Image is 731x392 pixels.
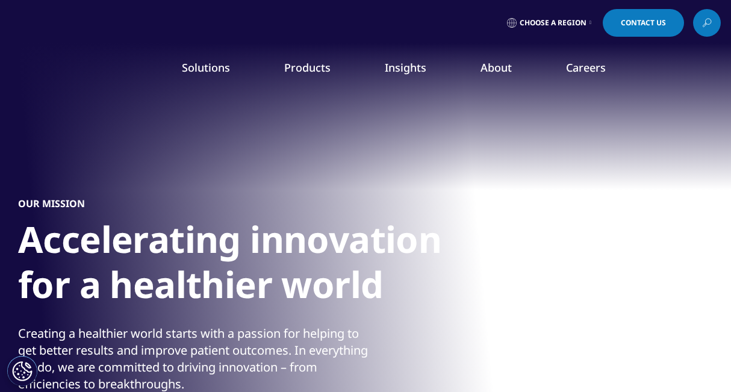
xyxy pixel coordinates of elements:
a: Insights [385,60,426,75]
span: Contact Us [621,19,666,26]
button: Cookies Settings [7,356,37,386]
a: Solutions [182,60,230,75]
a: About [481,60,512,75]
span: Choose a Region [520,18,586,28]
a: Products [284,60,331,75]
nav: Primary [111,42,721,99]
h1: Accelerating innovation for a healthier world [18,217,470,314]
a: Contact Us [603,9,684,37]
h5: OUR MISSION [18,198,85,210]
a: Careers [566,60,606,75]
